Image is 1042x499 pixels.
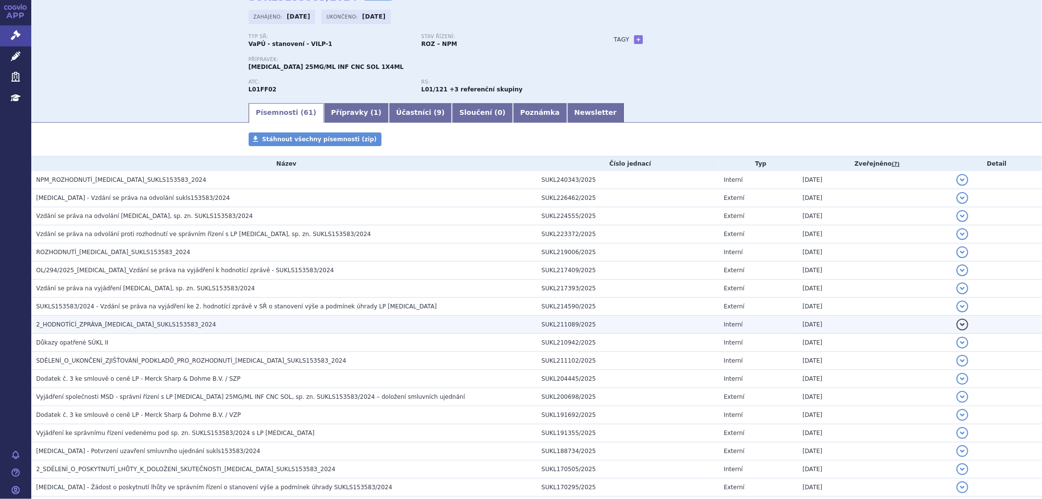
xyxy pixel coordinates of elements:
a: Poznámka [513,103,567,123]
button: detail [957,355,968,367]
span: KEYTRUDA - Vzdání se práva na odvolání sukls153583/2024 [36,195,230,201]
td: [DATE] [798,334,952,352]
td: SUKL224555/2025 [537,207,719,225]
button: detail [957,391,968,403]
button: detail [957,337,968,348]
td: [DATE] [798,171,952,189]
td: [DATE] [798,243,952,261]
a: Sloučení (0) [452,103,512,123]
p: Přípravek: [249,57,595,63]
strong: PEMBROLIZUMAB [249,86,276,93]
strong: ROZ – NPM [422,41,457,47]
span: Externí [724,430,744,436]
td: SUKL188734/2025 [537,442,719,460]
th: Název [31,156,537,171]
button: detail [957,409,968,421]
span: Vyjádření společnosti MSD - správní řízení s LP Keytruda 25MG/ML INF CNC SOL, sp. zn. SUKLS153583... [36,393,465,400]
span: Externí [724,448,744,455]
button: detail [957,427,968,439]
span: [MEDICAL_DATA] 25MG/ML INF CNC SOL 1X4ML [249,64,404,70]
span: 61 [304,108,313,116]
strong: [DATE] [287,13,310,20]
a: Přípravky (1) [324,103,389,123]
span: Interní [724,176,743,183]
span: KEYTRUDA - Potvrzení uzavření smluvního ujednání sukls153583/2024 [36,448,260,455]
button: detail [957,228,968,240]
a: + [634,35,643,44]
td: SUKL170505/2025 [537,460,719,478]
span: SDĚLENÍ_O_UKONČENÍ_ZJIŠŤOVÁNÍ_PODKLADŮ_PRO_ROZHODNUTÍ_KEYTRUDA_SUKLS153583_2024 [36,357,346,364]
span: Zahájeno: [254,13,284,21]
span: Externí [724,195,744,201]
td: [DATE] [798,280,952,298]
strong: pembrolizumab [422,86,448,93]
span: Dodatek č. 3 ke smlouvě o ceně LP - Merck Sharp & Dohme B.V. / SZP [36,375,240,382]
a: Stáhnout všechny písemnosti (zip) [249,132,382,146]
td: SUKL204445/2025 [537,370,719,388]
td: SUKL217409/2025 [537,261,719,280]
button: detail [957,373,968,385]
span: SUKLS153583/2024 - Vzdání se práva na vyjádření ke 2. hodnotící zprávě v SŘ o stanovení výše a po... [36,303,437,310]
span: Interní [724,375,743,382]
td: [DATE] [798,261,952,280]
p: ATC: [249,79,412,85]
td: SUKL191355/2025 [537,424,719,442]
button: detail [957,445,968,457]
td: SUKL214590/2025 [537,298,719,316]
span: Externí [724,267,744,274]
button: detail [957,264,968,276]
td: [DATE] [798,406,952,424]
button: detail [957,174,968,186]
td: [DATE] [798,225,952,243]
span: 1 [374,108,379,116]
th: Zveřejněno [798,156,952,171]
td: SUKL170295/2025 [537,478,719,497]
a: Newsletter [567,103,624,123]
span: Vzdání se práva na vyjádření KEYTRUDA, sp. zn. SUKLS153583/2024 [36,285,255,292]
span: ROZHODNUTÍ_KEYTRUDA_SUKLS153583_2024 [36,249,191,256]
strong: [DATE] [362,13,385,20]
p: Stav řízení: [422,34,585,40]
td: SUKL210942/2025 [537,334,719,352]
span: Externí [724,303,744,310]
button: detail [957,319,968,330]
td: SUKL211102/2025 [537,352,719,370]
td: SUKL191692/2025 [537,406,719,424]
td: [DATE] [798,352,952,370]
strong: +3 referenční skupiny [449,86,522,93]
td: [DATE] [798,478,952,497]
button: detail [957,210,968,222]
span: Interní [724,412,743,418]
span: OL/294/2025_KEYTRUDA_Vzdání se práva na vyjádření k hodnotící zprávě - SUKLS153583/2024 [36,267,334,274]
td: SUKL240343/2025 [537,171,719,189]
span: Důkazy opatřené SÚKL II [36,339,108,346]
td: [DATE] [798,388,952,406]
span: Stáhnout všechny písemnosti (zip) [262,136,377,143]
span: KEYTRUDA - Žádost o poskytnutí lhůty ve správním řízení o stanovení výše a podmínek úhrady SUKLS1... [36,484,392,491]
span: Interní [724,357,743,364]
span: 9 [437,108,442,116]
span: 2_HODNOTÍCÍ_ZPRÁVA_KEYTRUDA_SUKLS153583_2024 [36,321,216,328]
td: [DATE] [798,316,952,334]
button: detail [957,192,968,204]
span: Externí [724,393,744,400]
td: SUKL223372/2025 [537,225,719,243]
td: [DATE] [798,207,952,225]
h3: Tagy [614,34,630,45]
td: SUKL226462/2025 [537,189,719,207]
span: Interní [724,466,743,473]
button: detail [957,301,968,312]
td: [DATE] [798,460,952,478]
span: NPM_ROZHODNUTÍ_KEYTRUDA_SUKLS153583_2024 [36,176,206,183]
span: Externí [724,285,744,292]
th: Číslo jednací [537,156,719,171]
td: SUKL211089/2025 [537,316,719,334]
button: detail [957,282,968,294]
span: Vyjádření ke správnímu řízení vedenému pod sp. zn. SUKLS153583/2024 s LP Keytruda [36,430,315,436]
span: 0 [498,108,503,116]
span: 2_SDĚLENÍ_O_POSKYTNUTÍ_LHŮTY_K_DOLOŽENÍ_SKUTEČNOSTI_KEYTRUDA_SUKLS153583_2024 [36,466,335,473]
a: Účastníci (9) [389,103,452,123]
span: Ukončeno: [326,13,360,21]
strong: VaPÚ - stanovení - VILP-1 [249,41,333,47]
span: Interní [724,339,743,346]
